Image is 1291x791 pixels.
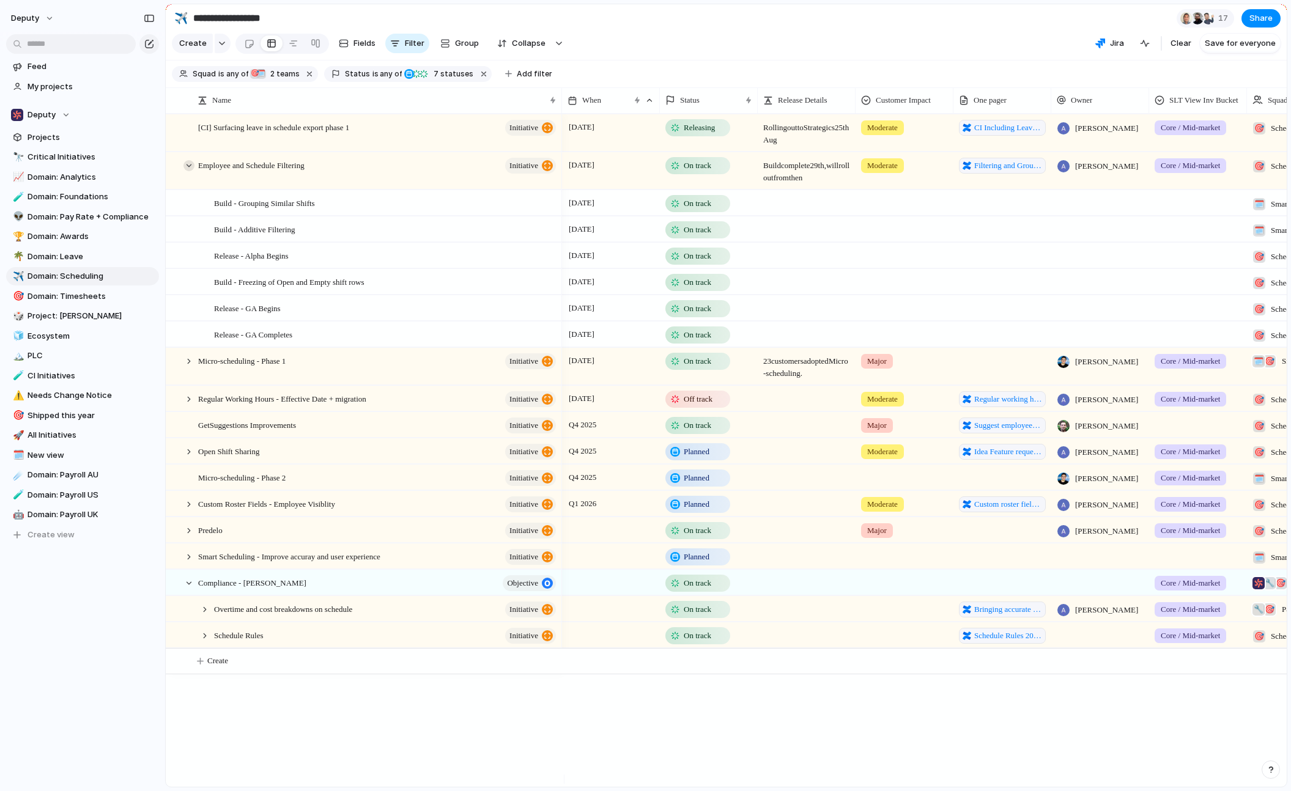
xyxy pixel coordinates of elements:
[959,418,1046,433] a: Suggest employees for a shift v2
[6,486,159,504] a: 🧪Domain: Payroll US
[566,470,599,485] span: Q4 2025
[1161,472,1220,484] span: Core / Mid-market
[11,270,23,282] button: ✈️
[507,575,538,592] span: objective
[1171,37,1191,50] span: Clear
[1161,355,1220,367] span: Core / Mid-market
[758,115,855,146] span: Rolling out to Strategics 25th Aug
[1090,34,1129,53] button: Jira
[214,301,281,315] span: Release - GA Begins
[684,446,709,458] span: Planned
[867,446,898,458] span: Moderate
[13,369,21,383] div: 🧪
[11,509,23,521] button: 🤖
[867,524,887,537] span: Major
[1253,446,1265,458] div: 🎯
[13,389,21,403] div: ⚠️
[6,446,159,465] a: 🗓️New view
[505,120,556,136] button: initiative
[6,526,159,544] button: Create view
[6,188,159,206] a: 🧪Domain: Foundations
[13,309,21,323] div: 🎲
[434,34,485,53] button: Group
[13,289,21,303] div: 🎯
[6,506,159,524] div: 🤖Domain: Payroll UK
[1252,355,1265,367] div: 🗓️
[405,37,424,50] span: Filter
[566,158,597,172] span: [DATE]
[1075,525,1138,537] span: [PERSON_NAME]
[1166,34,1196,53] button: Clear
[214,327,292,341] span: Release - GA Completes
[974,603,1042,616] span: Bringing accurate shift costings to the schedule which unlocks better overtime management
[6,307,159,325] a: 🎲Project: [PERSON_NAME]
[171,9,191,28] button: ✈️
[13,210,21,224] div: 👽
[198,496,335,510] span: Custom Roster Fields - Employee Visiblity
[505,549,556,565] button: initiative
[684,472,709,484] span: Planned
[214,274,364,289] span: Build - Freezing of Open and Empty shift rows
[6,287,159,306] a: 🎯Domain: Timesheets
[566,353,597,368] span: [DATE]
[505,523,556,539] button: initiative
[1161,393,1220,405] span: Core / Mid-market
[28,449,155,462] span: New view
[684,122,715,134] span: Releasing
[498,65,560,83] button: Add filter
[214,222,295,236] span: Build - Additive Filtering
[684,355,711,367] span: On track
[566,222,597,237] span: [DATE]
[684,329,711,341] span: On track
[11,330,23,342] button: 🧊
[1169,94,1238,106] span: SLT View Inv Bucket
[505,391,556,407] button: initiative
[11,171,23,183] button: 📈
[509,353,538,370] span: initiative
[353,37,375,50] span: Fields
[974,419,1042,432] span: Suggest employees for a shift v2
[6,248,159,266] a: 🌴Domain: Leave
[6,267,159,285] a: ✈️Domain: Scheduling
[6,426,159,444] a: 🚀All Initiatives
[13,190,21,204] div: 🧪
[6,128,159,147] a: Projects
[566,120,597,134] span: [DATE]
[214,248,289,262] span: Release - Alpha Begins
[1253,303,1265,315] div: 🎯
[867,355,887,367] span: Major
[509,119,538,136] span: initiative
[1253,251,1265,263] div: 🎯
[974,94,1007,106] span: One pager
[1110,37,1124,50] span: Jira
[505,496,556,512] button: initiative
[28,131,155,144] span: Projects
[959,602,1046,617] a: Bringing accurate shift costings to the schedule which unlocks better overtime management
[13,508,21,522] div: 🤖
[28,171,155,183] span: Domain: Analytics
[6,57,159,76] a: Feed
[6,227,159,246] a: 🏆Domain: Awards
[517,68,552,79] span: Add filter
[6,386,159,405] div: ⚠️Needs Change Notice
[372,68,379,79] span: is
[503,575,556,591] button: objective
[28,469,155,481] span: Domain: Payroll AU
[6,407,159,425] a: 🎯Shipped this year
[1253,525,1265,537] div: 🎯
[1075,446,1138,458] span: [PERSON_NAME]
[867,122,898,134] span: Moderate
[867,419,887,432] span: Major
[505,158,556,174] button: initiative
[566,391,597,406] span: [DATE]
[959,158,1046,174] a: Filtering and Grouping on the schedule
[1253,122,1265,134] div: 🎯
[28,429,155,441] span: All Initiatives
[11,489,23,501] button: 🧪
[11,370,23,382] button: 🧪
